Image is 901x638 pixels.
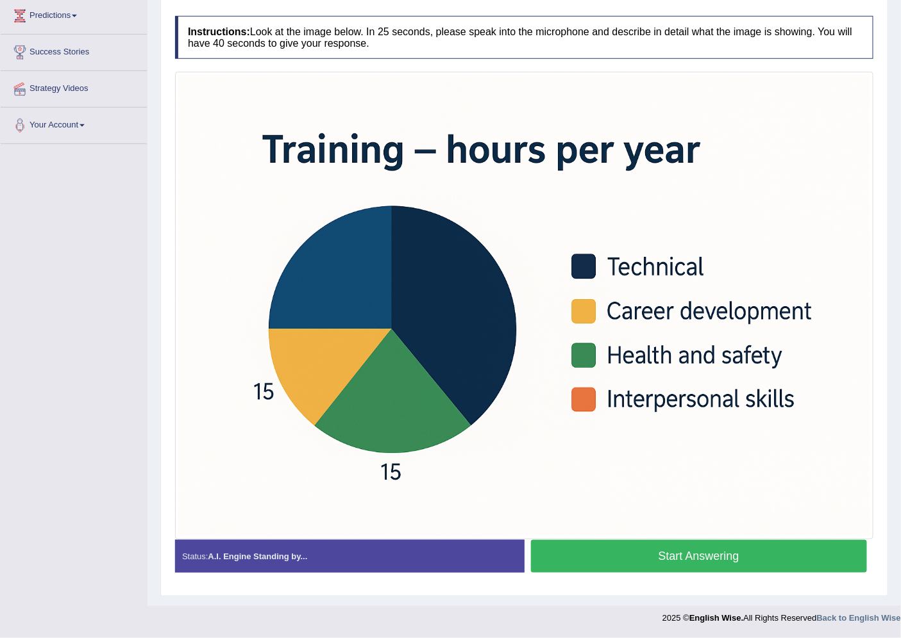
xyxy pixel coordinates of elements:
a: Your Account [1,108,147,140]
strong: English Wise. [689,614,743,623]
h4: Look at the image below. In 25 seconds, please speak into the microphone and describe in detail w... [175,16,873,59]
button: Start Answering [531,540,868,573]
a: Strategy Videos [1,71,147,103]
div: 2025 © All Rights Reserved [662,606,901,625]
div: Status: [175,540,525,573]
strong: A.I. Engine Standing by... [208,552,307,561]
a: Back to English Wise [817,614,901,623]
a: Success Stories [1,35,147,67]
b: Instructions: [188,26,250,37]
